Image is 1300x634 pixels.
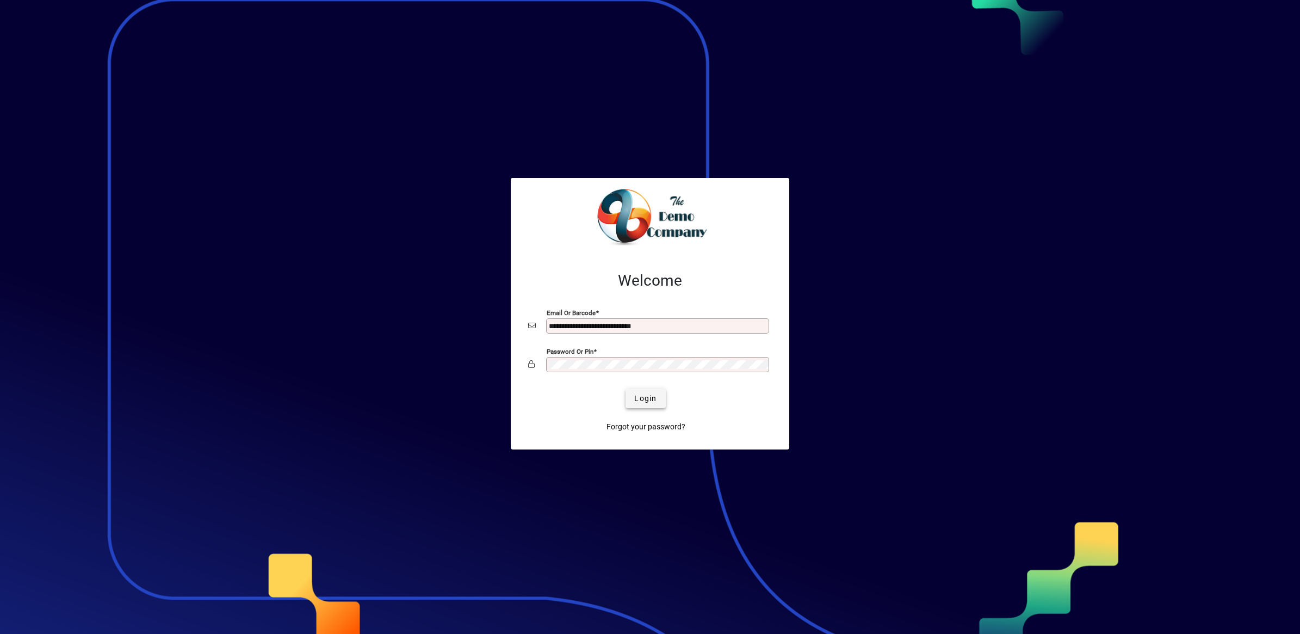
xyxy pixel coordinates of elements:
mat-label: Email or Barcode [547,309,596,317]
span: Login [634,393,657,404]
a: Forgot your password? [602,417,690,436]
mat-label: Password or Pin [547,348,593,355]
button: Login [626,389,665,408]
h2: Welcome [528,272,772,290]
span: Forgot your password? [606,421,685,433]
